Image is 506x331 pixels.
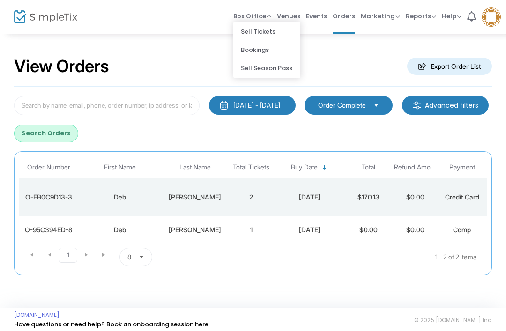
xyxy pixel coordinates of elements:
[449,163,475,171] span: Payment
[14,56,109,77] h2: View Orders
[233,101,280,110] div: [DATE] - [DATE]
[361,12,400,21] span: Marketing
[228,216,275,244] td: 1
[412,101,422,110] img: filter
[14,96,200,115] input: Search by name, email, phone, order number, ip address, or last 4 digits of card
[80,192,160,202] div: Deb
[392,156,439,178] th: Refund Amount
[392,178,439,216] td: $0.00
[219,101,229,110] img: monthly
[233,22,300,41] li: Sell Tickets
[277,192,342,202] div: 8/23/2025
[277,225,342,235] div: 12/27/2024
[402,96,489,115] m-button: Advanced filters
[246,248,476,266] kendo-pager-info: 1 - 2 of 2 items
[453,226,471,234] span: Comp
[318,101,366,110] span: Order Complete
[406,12,436,21] span: Reports
[135,248,148,266] button: Select
[414,316,492,324] span: © 2025 [DOMAIN_NAME] Inc.
[27,163,70,171] span: Order Number
[228,156,275,178] th: Total Tickets
[80,225,160,235] div: Deb
[14,125,78,142] button: Search Orders
[233,41,300,59] li: Bookings
[277,4,300,28] span: Venues
[179,163,211,171] span: Last Name
[345,156,392,178] th: Total
[22,225,75,235] div: O-95C394ED-8
[442,12,461,21] span: Help
[14,320,208,329] a: Have questions or need help? Book an onboarding session here
[22,192,75,202] div: O-EB0C9D13-3
[209,96,296,115] button: [DATE] - [DATE]
[370,100,383,110] button: Select
[127,252,131,262] span: 8
[445,193,479,201] span: Credit Card
[104,163,136,171] span: First Name
[164,192,225,202] div: Barrett
[59,248,77,263] span: Page 1
[291,163,318,171] span: Buy Date
[233,12,271,21] span: Box Office
[345,216,392,244] td: $0.00
[321,164,328,171] span: Sortable
[306,4,327,28] span: Events
[407,58,492,75] m-button: Export Order List
[345,178,392,216] td: $170.13
[333,4,355,28] span: Orders
[164,225,225,235] div: Barrett
[392,216,439,244] td: $0.00
[19,156,487,244] div: Data table
[228,178,275,216] td: 2
[14,311,60,319] a: [DOMAIN_NAME]
[233,59,300,77] li: Sell Season Pass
